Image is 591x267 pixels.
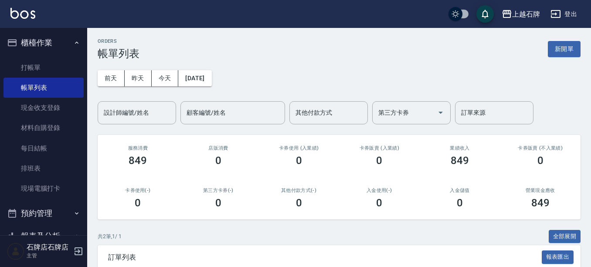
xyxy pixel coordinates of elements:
button: [DATE] [178,70,211,86]
a: 打帳單 [3,58,84,78]
button: 報表匯出 [542,250,574,264]
span: 訂單列表 [108,253,542,262]
button: save [476,5,494,23]
a: 現場電腦打卡 [3,178,84,199]
div: 上越石牌 [512,9,540,20]
a: 排班表 [3,158,84,178]
h3: 0 [215,154,221,167]
button: 櫃檯作業 [3,31,84,54]
h2: 卡券販賣 (入業績) [350,145,409,151]
button: 報表及分析 [3,225,84,247]
h3: 849 [451,154,469,167]
button: 新開單 [548,41,581,57]
h3: 0 [215,197,221,209]
button: 昨天 [125,70,152,86]
h2: 業績收入 [430,145,490,151]
h3: 帳單列表 [98,48,139,60]
button: 全部展開 [549,230,581,243]
h3: 0 [135,197,141,209]
h3: 服務消費 [108,145,168,151]
h2: 卡券販賣 (不入業績) [510,145,570,151]
button: 預約管理 [3,202,84,225]
a: 帳單列表 [3,78,84,98]
h3: 0 [457,197,463,209]
h2: 其他付款方式(-) [269,188,329,193]
h5: 石牌店石牌店 [27,243,71,252]
button: 登出 [547,6,581,22]
button: Open [434,106,448,120]
h3: 0 [376,154,382,167]
a: 材料自購登錄 [3,118,84,138]
img: Person [7,243,24,260]
a: 現金收支登錄 [3,98,84,118]
h2: 卡券使用(-) [108,188,168,193]
h3: 0 [296,154,302,167]
h3: 849 [129,154,147,167]
p: 共 2 筆, 1 / 1 [98,233,122,240]
button: 上越石牌 [498,5,543,23]
h2: 入金使用(-) [350,188,409,193]
img: Logo [10,8,35,19]
h2: 卡券使用 (入業績) [269,145,329,151]
h2: 營業現金應收 [510,188,570,193]
h2: ORDERS [98,38,139,44]
h3: 0 [376,197,382,209]
button: 前天 [98,70,125,86]
h2: 第三方卡券(-) [189,188,248,193]
h3: 849 [531,197,550,209]
a: 新開單 [548,44,581,53]
h2: 店販消費 [189,145,248,151]
h2: 入金儲值 [430,188,490,193]
h3: 0 [537,154,543,167]
a: 報表匯出 [542,253,574,261]
a: 每日結帳 [3,138,84,158]
h3: 0 [296,197,302,209]
button: 今天 [152,70,179,86]
p: 主管 [27,252,71,260]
